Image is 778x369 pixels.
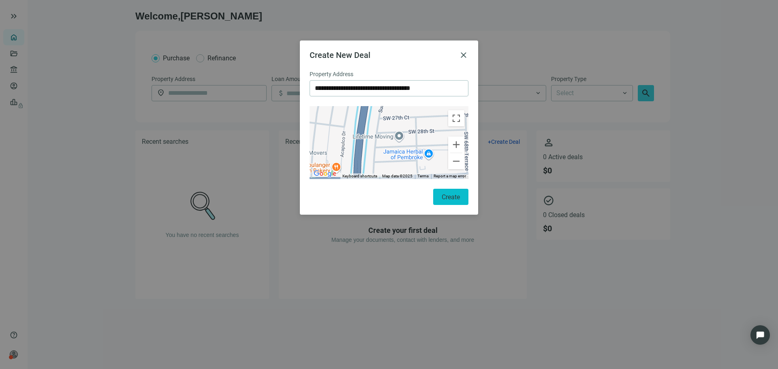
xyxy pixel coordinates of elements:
[750,325,770,345] div: Open Intercom Messenger
[448,110,464,126] button: Toggle fullscreen view
[442,193,460,201] span: Create
[312,169,338,179] img: Google
[417,174,429,178] a: Terms (opens in new tab)
[310,50,370,60] span: Create New Deal
[342,173,377,179] button: Keyboard shortcuts
[448,153,464,169] button: Zoom out
[382,174,413,178] span: Map data ©2025
[310,70,353,79] span: Property Address
[459,50,468,60] button: close
[312,169,338,179] a: Open this area in Google Maps (opens a new window)
[433,189,468,205] button: Create
[448,137,464,153] button: Zoom in
[434,174,466,178] a: Report a map error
